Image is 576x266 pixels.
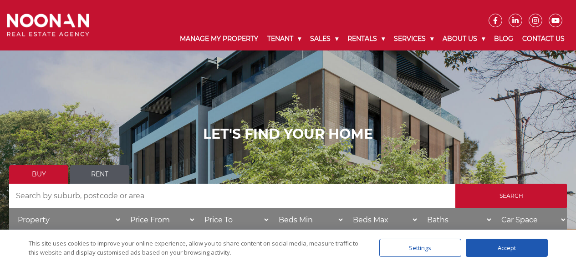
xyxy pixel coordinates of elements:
a: Contact Us [518,27,569,50]
a: Tenant [263,27,306,50]
div: This site uses cookies to improve your online experience, allow you to share content on social me... [29,239,361,257]
a: Sales [306,27,343,50]
div: Settings [379,239,461,257]
a: Rentals [343,27,389,50]
input: Search by suburb, postcode or area [9,184,455,208]
img: Noonan Real Estate Agency [7,14,89,36]
a: Manage My Property [175,27,263,50]
a: Services [389,27,438,50]
a: About Us [438,27,489,50]
a: Buy [9,165,68,184]
a: Blog [489,27,518,50]
div: Accept [466,239,548,257]
a: Rent [70,165,129,184]
input: Search [455,184,567,208]
h1: LET'S FIND YOUR HOME [9,126,567,142]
